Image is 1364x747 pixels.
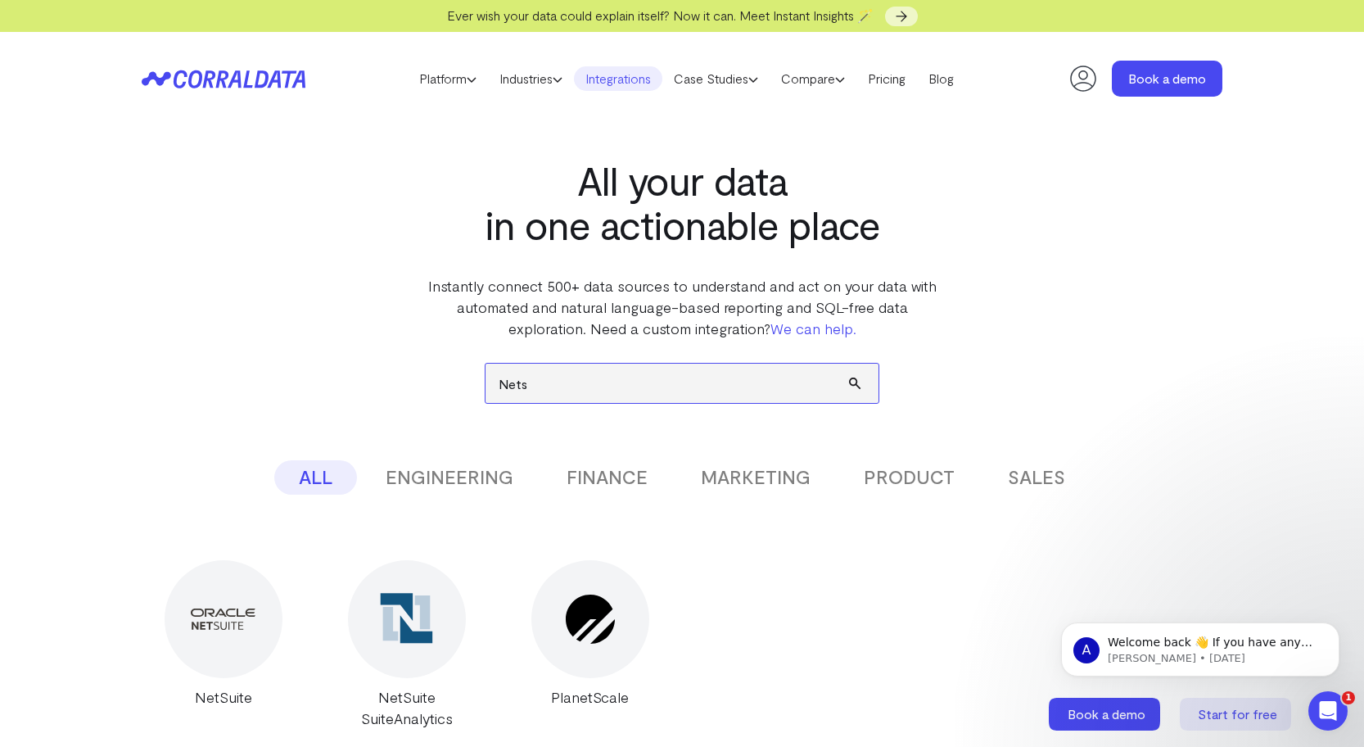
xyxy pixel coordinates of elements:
[676,460,835,495] button: MARKETING
[1049,698,1163,731] a: Book a demo
[1342,691,1355,704] span: 1
[574,66,662,91] a: Integrations
[1180,698,1294,731] a: Start for free
[856,66,917,91] a: Pricing
[191,609,255,631] img: NetSuite
[488,66,574,91] a: Industries
[662,66,770,91] a: Case Studies
[424,158,940,247] h1: All your data in one actionable place
[1198,706,1277,722] span: Start for free
[917,66,965,91] a: Blog
[408,66,488,91] a: Platform
[542,460,672,495] button: FINANCE
[447,7,874,23] span: Ever wish your data could explain itself? Now it can. Meet Instant Insights 🪄
[770,66,856,91] a: Compare
[325,560,488,729] a: NetSuite SuiteAnalytics NetSuite SuiteAnalytics
[508,560,671,729] a: PlanetScale PlanetScale
[566,595,615,644] img: PlanetScale
[274,460,357,495] button: ALL
[1037,588,1364,703] iframe: Intercom notifications message
[770,319,856,337] a: We can help.
[486,364,878,403] input: Search data sources
[374,586,439,651] img: NetSuite SuiteAnalytics
[325,686,488,729] div: NetSuite SuiteAnalytics
[1112,61,1222,97] a: Book a demo
[983,460,1090,495] button: SALES
[508,686,671,708] div: PlanetScale
[1308,691,1348,731] iframe: Intercom live chat
[142,686,305,708] div: NetSuite
[424,275,940,339] p: Instantly connect 500+ data sources to understand and act on your data with automated and natural...
[142,560,305,729] a: NetSuite NetSuite
[361,460,538,495] button: ENGINEERING
[839,460,979,495] button: PRODUCT
[1068,706,1145,722] span: Book a demo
